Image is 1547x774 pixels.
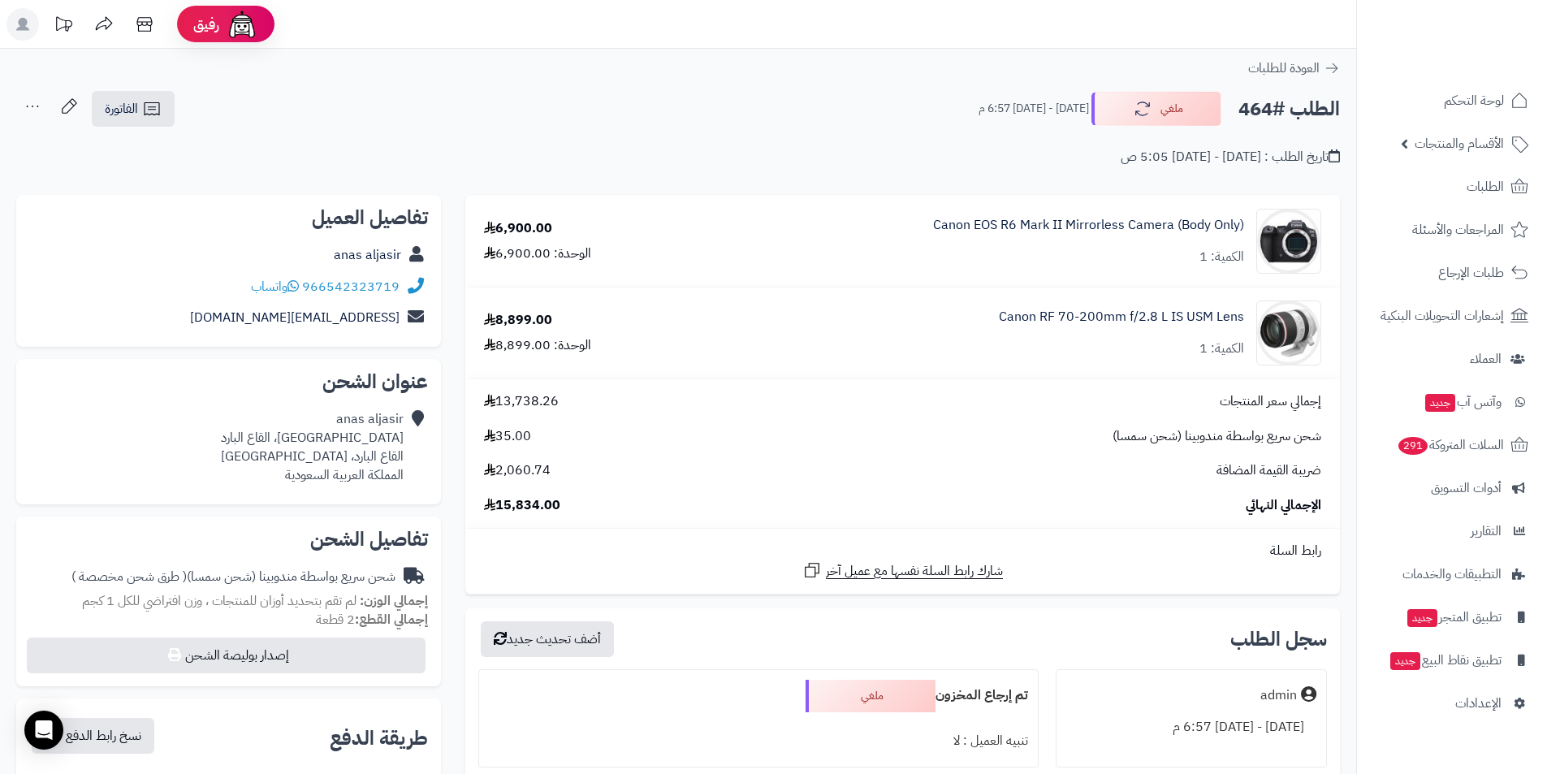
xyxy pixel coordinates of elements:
[1367,426,1537,465] a: السلات المتروكة291
[1437,43,1532,77] img: logo-2.png
[489,725,1027,757] div: تنبيه العميل : لا
[999,308,1244,326] a: Canon RF 70-200mm f/2.8 L IS USM Lens
[1113,427,1321,446] span: شحن سريع بواسطة مندوبينا (شحن سمسا)
[1238,93,1340,126] h2: الطلب #464
[1390,652,1420,670] span: جديد
[1367,81,1537,120] a: لوحة التحكم
[1367,253,1537,292] a: طلبات الإرجاع
[1412,218,1504,241] span: المراجعات والأسئلة
[1367,512,1537,551] a: التقارير
[484,427,531,446] span: 35.00
[1199,339,1244,358] div: الكمية: 1
[1367,469,1537,508] a: أدوات التسويق
[1367,641,1537,680] a: تطبيق نقاط البيعجديد
[1257,209,1320,274] img: 1692006635-Canon%20EOS%20R6%20Mark%20II%20Mirrorless%20Camera%20(Body%20Only)%20(1)-90x90.jpg
[806,680,936,712] div: ملغي
[1367,684,1537,723] a: الإعدادات
[1121,148,1340,166] div: تاريخ الطلب : [DATE] - [DATE] 5:05 ص
[484,311,552,330] div: 8,899.00
[32,718,154,754] button: نسخ رابط الدفع
[472,542,1333,560] div: رابط السلة
[1230,629,1327,649] h3: سجل الطلب
[29,208,428,227] h2: تفاصيل العميل
[1389,649,1502,672] span: تطبيق نقاط البيع
[190,308,400,327] a: [EMAIL_ADDRESS][DOMAIN_NAME]
[1402,563,1502,586] span: التطبيقات والخدمات
[1471,520,1502,543] span: التقارير
[1248,58,1320,78] span: العودة للطلبات
[82,591,357,611] span: لم تقم بتحديد أوزان للمنتجات ، وزن افتراضي للكل 1 كجم
[1415,132,1504,155] span: الأقسام والمنتجات
[1470,348,1502,370] span: العملاء
[1438,262,1504,284] span: طلبات الإرجاع
[251,277,299,296] a: واتساب
[1367,339,1537,378] a: العملاء
[1091,92,1221,126] button: ملغي
[302,277,400,296] a: 966542323719
[1367,167,1537,206] a: الطلبات
[105,99,138,119] span: الفاتورة
[1407,609,1437,627] span: جديد
[221,410,404,484] div: anas aljasir [GEOGRAPHIC_DATA]، القاع البارد القاع البارد، [GEOGRAPHIC_DATA] المملكة العربية السع...
[43,8,84,45] a: تحديثات المنصة
[1367,210,1537,249] a: المراجعات والأسئلة
[355,610,428,629] strong: إجمالي القطع:
[1431,477,1502,499] span: أدوات التسويق
[936,685,1028,705] b: تم إرجاع المخزون
[1398,437,1428,455] span: 291
[1216,461,1321,480] span: ضريبة القيمة المضافة
[1246,496,1321,515] span: الإجمالي النهائي
[330,729,428,748] h2: طريقة الدفع
[484,496,560,515] span: 15,834.00
[1260,686,1297,705] div: admin
[1381,305,1504,327] span: إشعارات التحويلات البنكية
[1199,248,1244,266] div: الكمية: 1
[1406,606,1502,629] span: تطبيق المتجر
[1220,392,1321,411] span: إجمالي سعر المنتجات
[1257,301,1320,365] img: 1692125355-Canon%20RF%2070-200mm%20f2.8%20L%20IS%20USM%20Lens%20(1)-90x90.jpg
[71,568,395,586] div: شحن سريع بواسطة مندوبينا (شحن سمسا)
[193,15,219,34] span: رفيق
[484,244,591,263] div: الوحدة: 6,900.00
[29,530,428,549] h2: تفاصيل الشحن
[1367,555,1537,594] a: التطبيقات والخدمات
[24,711,63,750] div: Open Intercom Messenger
[92,91,175,127] a: الفاتورة
[316,610,428,629] small: 2 قطعة
[360,591,428,611] strong: إجمالي الوزن:
[481,621,614,657] button: أضف تحديث جديد
[1397,434,1504,456] span: السلات المتروكة
[826,562,1003,581] span: شارك رابط السلة نفسها مع عميل آخر
[334,245,401,265] a: anas aljasir
[484,219,552,238] div: 6,900.00
[1444,89,1504,112] span: لوحة التحكم
[1424,391,1502,413] span: وآتس آب
[29,372,428,391] h2: عنوان الشحن
[1467,175,1504,198] span: الطلبات
[226,8,258,41] img: ai-face.png
[1248,58,1340,78] a: العودة للطلبات
[1367,598,1537,637] a: تطبيق المتجرجديد
[1367,383,1537,422] a: وآتس آبجديد
[484,392,559,411] span: 13,738.26
[979,101,1089,117] small: [DATE] - [DATE] 6:57 م
[1455,692,1502,715] span: الإعدادات
[71,567,187,586] span: ( طرق شحن مخصصة )
[1425,394,1455,412] span: جديد
[802,560,1003,581] a: شارك رابط السلة نفسها مع عميل آخر
[27,638,426,673] button: إصدار بوليصة الشحن
[933,216,1244,235] a: Canon EOS R6 Mark II Mirrorless Camera (Body Only)
[66,726,141,746] span: نسخ رابط الدفع
[1066,711,1316,743] div: [DATE] - [DATE] 6:57 م
[484,461,551,480] span: 2,060.74
[1367,296,1537,335] a: إشعارات التحويلات البنكية
[484,336,591,355] div: الوحدة: 8,899.00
